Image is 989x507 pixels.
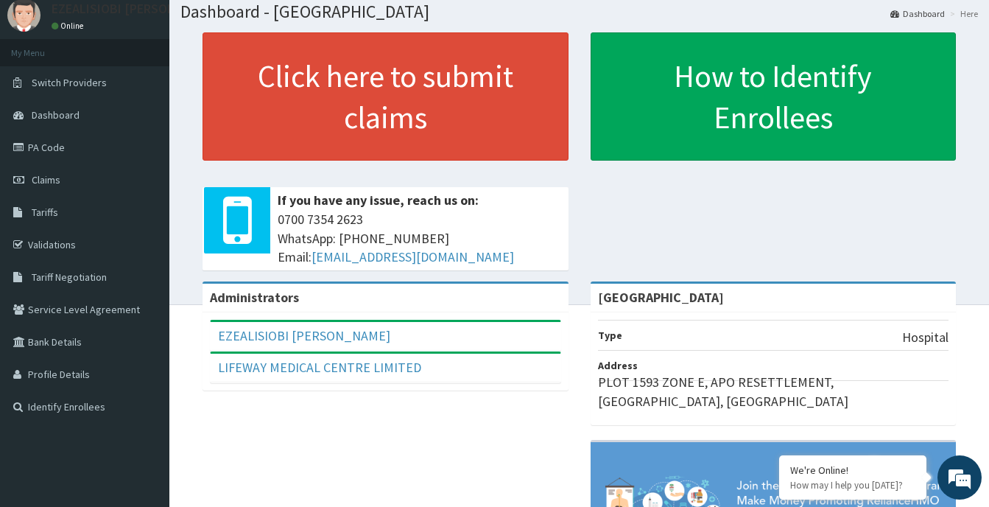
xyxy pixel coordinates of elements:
a: [EMAIL_ADDRESS][DOMAIN_NAME] [312,248,514,265]
b: Address [598,359,638,372]
a: Click here to submit claims [203,32,569,161]
b: If you have any issue, reach us on: [278,192,479,209]
p: Hospital [902,328,948,347]
span: Claims [32,173,60,186]
span: 0700 7354 2623 WhatsApp: [PHONE_NUMBER] Email: [278,210,561,267]
b: Administrators [210,289,299,306]
h1: Dashboard - [GEOGRAPHIC_DATA] [180,2,978,21]
span: Tariff Negotiation [32,270,107,284]
span: Switch Providers [32,76,107,89]
b: Type [598,329,622,342]
a: EZEALISIOBI [PERSON_NAME] [218,327,390,344]
strong: [GEOGRAPHIC_DATA] [598,289,724,306]
a: Dashboard [890,7,945,20]
div: We're Online! [790,464,915,477]
a: LIFEWAY MEDICAL CENTRE LIMITED [218,359,421,376]
a: Online [52,21,87,31]
li: Here [946,7,978,20]
span: Dashboard [32,108,80,122]
p: How may I help you today? [790,479,915,492]
a: How to Identify Enrollees [591,32,957,161]
p: EZEALISIOBI [PERSON_NAME] [52,2,221,15]
span: Tariffs [32,206,58,219]
p: PLOT 1593 ZONE E, APO RESETTLEMENT, [GEOGRAPHIC_DATA], [GEOGRAPHIC_DATA] [598,373,949,410]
